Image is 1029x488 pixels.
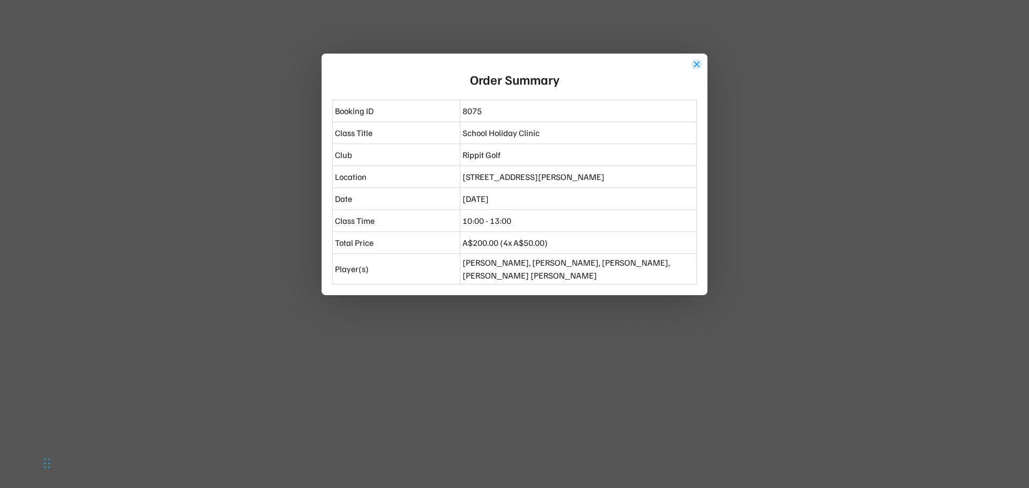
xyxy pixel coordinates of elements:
[463,126,694,139] div: School Holiday Clinic
[335,126,458,139] div: Class Title
[335,214,458,227] div: Class Time
[463,148,694,161] div: Rippit Golf
[463,214,694,227] div: 10:00 - 13:00
[335,104,458,117] div: Booking ID
[463,104,694,117] div: 8075
[335,148,458,161] div: Club
[335,236,458,249] div: Total Price
[463,256,694,282] div: [PERSON_NAME], [PERSON_NAME], [PERSON_NAME], [PERSON_NAME] [PERSON_NAME]
[335,262,458,275] div: Player(s)
[470,70,560,89] div: Order Summary
[335,170,458,183] div: Location
[335,192,458,205] div: Date
[463,192,694,205] div: [DATE]
[463,236,694,249] div: A$200.00 (4x A$50.00)
[691,59,702,70] button: close
[463,170,694,183] div: [STREET_ADDRESS][PERSON_NAME]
